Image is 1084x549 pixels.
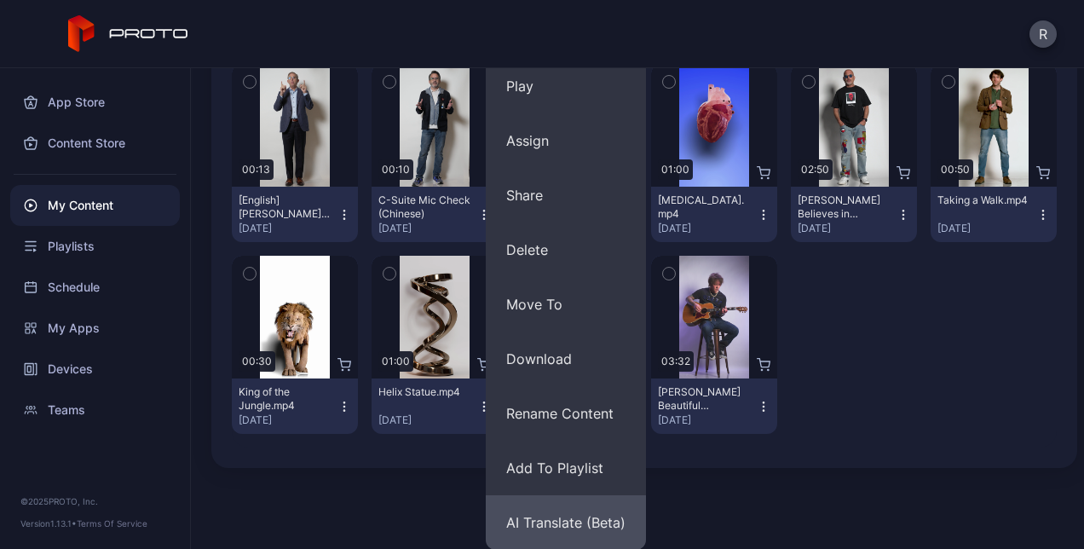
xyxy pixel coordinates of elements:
[77,518,147,529] a: Terms Of Service
[10,308,180,349] a: My Apps
[658,194,752,221] div: Human Heart.mp4
[372,379,498,434] button: Helix Statue.mp4[DATE]
[658,413,757,427] div: [DATE]
[10,123,180,164] a: Content Store
[378,194,472,221] div: C-Suite Mic Check (Chinese)
[378,413,477,427] div: [DATE]
[378,385,472,399] div: Helix Statue.mp4
[486,277,646,332] button: Move To
[10,226,180,267] a: Playlists
[378,222,477,235] div: [DATE]
[372,187,498,242] button: C-Suite Mic Check (Chinese)[DATE]
[239,194,332,221] div: [English] David Banks C-Suite Thank You V1
[651,379,777,434] button: [PERSON_NAME] Beautiful Disaster.mp4[DATE]
[791,187,917,242] button: [PERSON_NAME] Believes in Proto.mp4[DATE]
[232,187,358,242] button: [English] [PERSON_NAME] C-Suite Thank You V1[DATE]
[10,185,180,226] a: My Content
[20,518,77,529] span: Version 1.13.1 •
[937,194,1031,207] div: Taking a Walk.mp4
[486,222,646,277] button: Delete
[239,413,337,427] div: [DATE]
[486,332,646,386] button: Download
[486,441,646,495] button: Add To Playlist
[10,82,180,123] a: App Store
[658,222,757,235] div: [DATE]
[1029,20,1057,48] button: R
[937,222,1036,235] div: [DATE]
[798,222,897,235] div: [DATE]
[798,194,891,221] div: Howie Mandel Believes in Proto.mp4
[651,187,777,242] button: [MEDICAL_DATA].mp4[DATE]
[10,267,180,308] a: Schedule
[20,494,170,508] div: © 2025 PROTO, Inc.
[10,349,180,390] a: Devices
[658,385,752,413] div: Billy Morrison's Beautiful Disaster.mp4
[486,168,646,222] button: Share
[486,113,646,168] button: Assign
[232,379,358,434] button: King of the Jungle.mp4[DATE]
[486,59,646,113] button: Play
[10,390,180,431] a: Teams
[931,187,1057,242] button: Taking a Walk.mp4[DATE]
[239,222,337,235] div: [DATE]
[239,385,332,413] div: King of the Jungle.mp4
[486,386,646,441] button: Rename Content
